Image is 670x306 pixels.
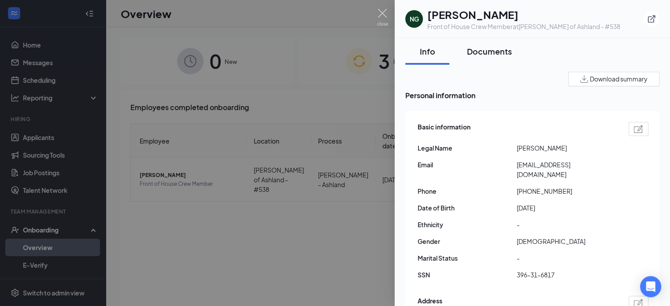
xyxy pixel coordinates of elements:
div: Documents [467,46,512,57]
span: SSN [418,270,517,280]
span: - [517,220,616,229]
div: Info [414,46,440,57]
div: Open Intercom Messenger [640,276,661,297]
span: Personal information [405,90,659,101]
span: Marital Status [418,253,517,263]
span: [EMAIL_ADDRESS][DOMAIN_NAME] [517,160,616,179]
span: Download summary [590,74,648,84]
div: Front of House Crew Member at [PERSON_NAME] of Ashland - #538 [427,22,620,31]
span: [PHONE_NUMBER] [517,186,616,196]
span: Legal Name [418,143,517,153]
span: [DATE] [517,203,616,213]
span: [PERSON_NAME] [517,143,616,153]
button: Download summary [568,72,659,86]
span: Email [418,160,517,170]
span: Ethnicity [418,220,517,229]
span: Basic information [418,122,470,136]
span: - [517,253,616,263]
span: 396-31-6817 [517,270,616,280]
button: ExternalLink [644,11,659,27]
span: Gender [418,236,517,246]
span: [DEMOGRAPHIC_DATA] [517,236,616,246]
h1: [PERSON_NAME] [427,7,620,22]
svg: ExternalLink [647,15,656,23]
span: Date of Birth [418,203,517,213]
div: NG [410,15,419,23]
span: Phone [418,186,517,196]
